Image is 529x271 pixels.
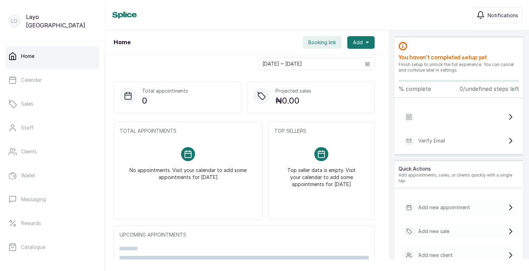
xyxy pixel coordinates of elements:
p: Catalogue [21,244,45,251]
p: Messaging [21,196,46,203]
p: Sales [21,100,33,107]
p: TOP SELLERS [274,127,369,134]
p: Finish setup to unlock the full experience. You can cancel and continue later in settings. [399,62,519,73]
p: Projected sales [275,87,311,94]
p: Add new sale [418,228,449,235]
h2: You haven’t completed setup yet [399,53,519,62]
a: Clients [6,142,99,161]
p: LO [11,18,18,25]
h1: Home [114,38,130,47]
p: Wallet [21,172,35,179]
p: Staff [21,124,34,131]
input: Select date [259,58,361,70]
p: Home [21,53,34,60]
span: Booking link [308,39,336,46]
p: Add appointments, sales, or clients quickly with a single tap. [399,172,519,184]
span: Notifications [488,12,518,19]
p: ₦0.00 [275,94,311,107]
p: Rewards [21,220,41,227]
p: Layo [GEOGRAPHIC_DATA] [26,13,96,29]
p: Add new appointment [418,204,470,211]
svg: calendar [365,61,370,66]
p: Total appointments [142,87,188,94]
p: No appointments. Visit your calendar to add some appointments for [DATE] [128,161,248,181]
a: Home [6,46,99,66]
button: Notifications [473,7,522,23]
p: Add new client [418,252,453,259]
p: UPCOMING APPOINTMENTS [120,231,369,238]
a: Wallet [6,166,99,185]
p: TOTAL APPOINTMENTS [120,127,257,134]
p: Clients [21,148,37,155]
p: Quick Actions [399,165,519,172]
a: Staff [6,118,99,138]
p: % complete [399,85,431,93]
a: Rewards [6,213,99,233]
p: 0/undefined steps left [460,85,519,93]
a: Sales [6,94,99,114]
p: Top seller data is empty. Visit your calendar to add some appointments for [DATE] [283,161,360,188]
span: Add [353,39,363,46]
p: 0 [142,94,188,107]
p: Verify Email [418,137,445,144]
button: Booking link [303,36,342,49]
button: Add [347,36,375,49]
a: Calendar [6,70,99,90]
a: Messaging [6,190,99,209]
a: Catalogue [6,237,99,257]
p: Calendar [21,77,42,84]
